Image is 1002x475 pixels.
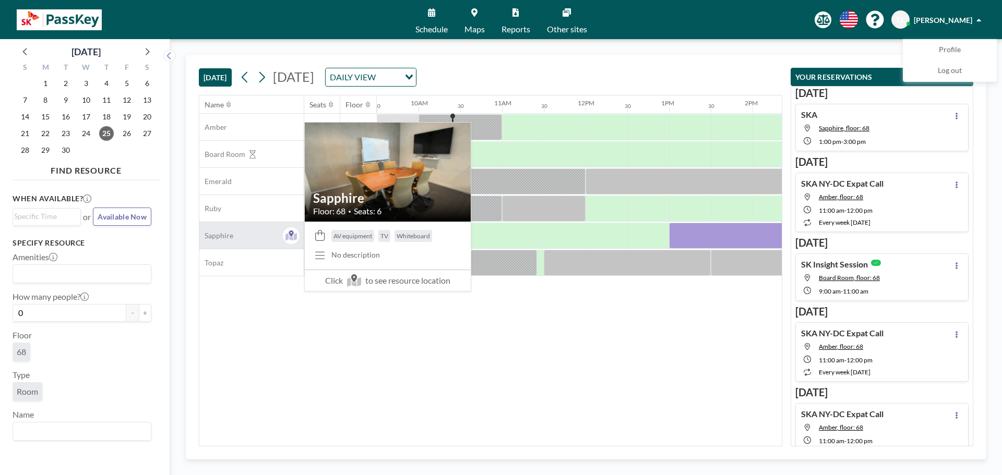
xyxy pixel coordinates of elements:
span: AV equipment [333,232,372,240]
label: Name [13,409,34,420]
span: Monday, September 22, 2025 [38,126,53,141]
span: or [83,212,91,222]
div: W [76,62,97,75]
span: 12:00 PM [846,437,873,445]
div: S [15,62,35,75]
span: Amber, floor: 68 [819,423,863,431]
span: Sapphire [199,231,233,240]
button: Available Now [93,208,151,226]
span: Tuesday, September 2, 2025 [58,76,73,91]
span: Sunday, September 21, 2025 [18,126,32,141]
div: T [96,62,116,75]
span: Click to see resource location [305,270,471,291]
span: Profile [939,45,961,55]
span: Tuesday, September 23, 2025 [58,126,73,141]
span: 1:00 PM [819,138,841,145]
span: every week [DATE] [819,368,870,376]
input: Search for option [379,70,399,84]
span: Thursday, September 4, 2025 [99,76,114,91]
span: EL [897,15,904,25]
div: [DATE] [71,44,101,59]
div: 10AM [411,99,428,107]
span: 12:00 PM [846,356,873,364]
h3: [DATE] [795,386,969,399]
div: 30 [708,103,714,109]
button: + [139,304,151,322]
span: Schedule [415,25,448,33]
span: Tuesday, September 9, 2025 [58,93,73,107]
span: 9:00 AM [819,287,841,295]
span: 11:00 AM [819,356,844,364]
span: 11:00 AM [819,206,844,214]
span: Log out [938,66,962,76]
span: Seats: 6 [354,206,381,216]
span: Amber, floor: 68 [819,193,863,201]
span: Thursday, September 18, 2025 [99,109,114,124]
input: Search for option [14,424,145,438]
span: 11:00 AM [843,287,868,295]
h4: FIND RESOURCE [13,161,160,176]
span: 3:00 PM [843,138,866,145]
span: - [844,206,846,214]
span: TV [380,232,388,240]
div: 2PM [745,99,758,107]
span: Tuesday, September 30, 2025 [58,143,73,157]
span: Monday, September 29, 2025 [38,143,53,157]
label: How many people? [13,291,89,302]
span: Sapphire, floor: 68 [819,124,869,132]
div: 30 [374,103,380,109]
div: 11AM [494,99,511,107]
h4: SKA NY-DC Expat Call [801,178,884,189]
span: Monday, September 15, 2025 [38,109,53,124]
span: [PERSON_NAME] [914,16,972,25]
span: Board Room, floor: 68 [819,274,880,282]
div: 30 [458,103,464,109]
span: 68 [17,347,26,357]
label: Amenities [13,252,57,262]
span: Sunday, September 14, 2025 [18,109,32,124]
span: Sunday, September 7, 2025 [18,93,32,107]
span: Wednesday, September 10, 2025 [79,93,93,107]
input: Search for option [14,267,145,281]
div: Search for option [13,422,151,440]
span: Saturday, September 20, 2025 [140,109,154,124]
span: Amber, floor: 68 [819,343,863,350]
span: Emerald [199,177,232,186]
span: Whiteboard [397,232,430,240]
span: - [844,356,846,364]
div: T [56,62,76,75]
h3: [DATE] [795,87,969,100]
button: YOUR RESERVATIONS [791,68,973,86]
div: S [137,62,157,75]
a: Log out [903,60,996,81]
span: Ruby [199,204,221,213]
span: Saturday, September 6, 2025 [140,76,154,91]
span: Sunday, September 28, 2025 [18,143,32,157]
h3: [DATE] [795,155,969,168]
span: Friday, September 5, 2025 [120,76,134,91]
img: organization-logo [17,9,102,30]
div: No description [331,250,380,260]
span: Tuesday, September 16, 2025 [58,109,73,124]
a: Profile [903,40,996,60]
span: • [348,208,351,215]
h4: SKA [801,109,817,120]
span: Maps [464,25,485,33]
input: Search for option [14,211,75,222]
span: Monday, September 8, 2025 [38,93,53,107]
span: Available Now [98,212,147,221]
img: resource-image [305,115,471,229]
span: Reports [502,25,530,33]
span: Floor: 68 [313,206,345,216]
span: Thursday, September 25, 2025 [99,126,114,141]
h3: [DATE] [795,305,969,318]
span: [DATE] [273,69,314,84]
span: Saturday, September 27, 2025 [140,126,154,141]
div: Search for option [13,265,151,283]
div: 30 [541,103,547,109]
label: Floor [13,330,32,340]
span: Wednesday, September 17, 2025 [79,109,93,124]
h3: [DATE] [795,236,969,249]
h4: SKA NY-DC Expat Call [801,409,884,419]
span: Room [17,386,38,397]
